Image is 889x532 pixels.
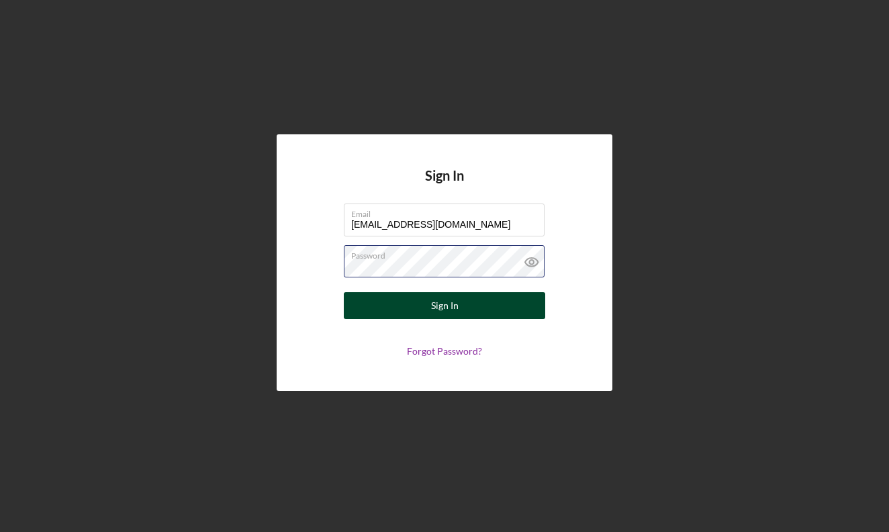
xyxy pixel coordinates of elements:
[407,345,482,357] a: Forgot Password?
[351,246,545,261] label: Password
[344,292,545,319] button: Sign In
[351,204,545,219] label: Email
[425,168,464,204] h4: Sign In
[431,292,459,319] div: Sign In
